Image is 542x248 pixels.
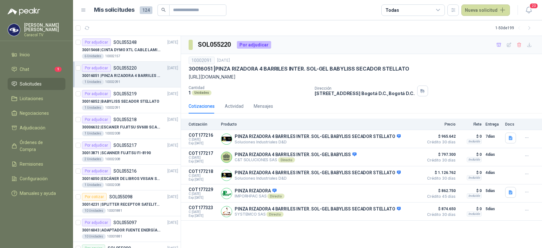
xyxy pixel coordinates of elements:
[73,113,181,139] a: Por adjudicarSOL055218[DATE] 30006632 |ESCANER FUJITSU SV600 SCANSNAP1 Unidades10002008
[167,194,178,200] p: [DATE]
[73,87,181,113] a: Por adjudicarSOL055219[DATE] 30016052 |BABYLISS SECADOR STELLATO1 Unidades10002091
[140,6,152,14] span: 124
[237,41,271,49] div: Por adjudicar
[107,234,122,239] p: 10001881
[24,23,65,32] p: [PERSON_NAME] [PERSON_NAME]
[266,212,283,217] div: Directo
[189,160,217,163] span: Exp: [DATE]
[495,23,534,33] div: 1 - 50 de 199
[167,168,178,174] p: [DATE]
[167,39,178,45] p: [DATE]
[424,133,456,140] span: $ 965.642
[82,64,111,72] div: Por adjudicar
[8,49,65,61] a: Inicio
[82,131,104,136] div: 1 Unidades
[235,206,401,212] p: PINZA RIZADORA 4 BARRILES INTER. SOL-GEL BABYLISS SECADOR STELLATO
[235,140,401,144] p: Soluciones Industriales D&D
[82,202,161,208] p: 30014231 | SPLITTER RECEPTOR SATELITAL 2SAL GT-SP21
[113,143,137,148] p: SOL055217
[82,79,104,85] div: 1 Unidades
[189,214,217,218] span: Exp: [DATE]
[113,92,137,96] p: SOL055219
[235,157,357,162] p: C&T SOLUCIONES SAS
[8,8,40,15] img: Logo peakr
[221,206,232,217] img: Company Logo
[20,66,29,73] span: Chat
[55,67,62,72] span: 1
[113,220,137,225] p: SOL055097
[82,73,161,79] p: 30016051 | PINZA RIZADORA 4 BARRILES INTER. SOL-GEL BABYLISS SECADOR STELLATO
[73,139,181,165] a: Por adjudicarSOL055217[DATE] 30013871 |SCANNER FUJITSU FI-81902 Unidades10002008
[529,3,538,9] span: 20
[113,169,137,173] p: SOL055216
[20,51,30,58] span: Inicio
[82,116,111,123] div: Por adjudicar
[167,220,178,226] p: [DATE]
[467,139,482,144] div: Incluido
[235,194,284,199] p: IMPORHPAC SAS
[107,208,122,213] p: 10001881
[82,183,104,188] div: 1 Unidades
[459,122,482,127] p: Flete
[8,107,65,119] a: Negociaciones
[459,169,482,176] p: $ 0
[315,86,414,91] p: Dirección
[113,66,137,70] p: SOL055220
[485,205,501,213] p: 5 días
[8,187,65,199] a: Manuales y ayuda
[278,157,295,162] div: Directo
[189,73,534,80] p: [URL][DOMAIN_NAME]
[235,176,401,181] p: Soluciones Industriales D&D
[82,208,106,213] div: 10 Unidades
[105,131,120,136] p: 10002008
[73,216,181,242] a: Por adjudicarSOL055097[DATE] 30016043 |ADAPTADOR FUENTE ENERGÍA GENÉRICO 24V 1A10 Unidades10001881
[235,152,357,158] p: PINZA RIZADORA 4 BARRILES INTER. SOL-GEL BABYLISS
[424,140,456,144] span: Crédito 30 días
[82,167,111,175] div: Por adjudicar
[113,117,137,122] p: SOL055218
[189,141,217,145] span: Exp: [DATE]
[424,213,456,217] span: Crédito 30 días
[459,133,482,140] p: $ 0
[20,161,43,168] span: Remisiones
[225,103,244,110] div: Actividad
[189,169,217,174] p: COT177218
[189,192,217,196] span: C: [DATE]
[167,142,178,148] p: [DATE]
[8,173,65,185] a: Configuración
[73,165,181,190] a: Por adjudicarSOL055216[DATE] 30016050 |ESCÁNER DE LIBROS VIISAN S211 Unidades10002008
[8,136,65,155] a: Órdenes de Compra
[189,151,217,156] p: COT177217
[189,122,217,127] p: Cotización
[82,99,159,105] p: 30016052 | BABYLISS SECADOR STELLATO
[235,212,401,217] p: SYSTEMCO SAS
[82,234,106,239] div: 10 Unidades
[82,124,161,130] p: 30006632 | ESCANER FUJITSU SV600 SCANSNAP
[73,62,181,87] a: Por adjudicarSOL055220[DATE] 30016051 |PINZA RIZADORA 4 BARRILES INTER. SOL-GEL BABYLISS SECADOR ...
[424,205,456,213] span: $ 874.650
[485,122,501,127] p: Entrega
[461,4,510,16] button: Nueva solicitud
[82,150,151,156] p: 30013871 | SCANNER FUJITSU FI-8190
[189,90,191,95] p: 1
[113,40,137,45] p: SOL055248
[189,156,217,160] span: C: [DATE]
[82,105,104,110] div: 1 Unidades
[8,158,65,170] a: Remisiones
[189,57,215,64] div: 10002091
[267,194,284,199] div: Directo
[523,4,534,16] button: 20
[424,122,456,127] p: Precio
[82,227,161,233] p: 30016043 | ADAPTADOR FUENTE ENERGÍA GENÉRICO 24V 1A
[20,124,45,131] span: Adjudicación
[485,169,501,176] p: 4 días
[8,24,20,36] img: Company Logo
[485,133,501,140] p: 7 días
[167,65,178,71] p: [DATE]
[109,195,132,199] p: SOL055098
[8,63,65,75] a: Chat1
[505,122,518,127] p: Docs
[189,205,217,210] p: COT177323
[105,157,120,162] p: 10002008
[189,138,217,141] span: C: [DATE]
